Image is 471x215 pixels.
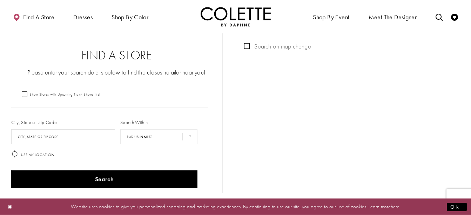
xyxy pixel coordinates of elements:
span: Shop By Event [311,7,351,26]
span: Dresses [72,7,94,26]
span: Find a store [23,14,54,21]
span: Shop by color [110,7,150,26]
span: Show Stores with Upcoming Trunk Shows first [29,92,100,97]
label: Search Within [120,119,148,126]
span: Dresses [73,14,93,21]
button: Close Dialog [4,201,16,213]
button: Submit Dialog [447,202,467,211]
p: Website uses cookies to give you personalized shopping and marketing experiences. By continuing t... [51,202,420,211]
input: City, State, or ZIP Code [11,129,115,144]
a: Meet the designer [367,7,419,26]
a: Toggle search [434,7,444,26]
button: Search [11,170,198,188]
span: Shop By Event [313,14,349,21]
span: Shop by color [112,14,148,21]
a: Visit Home Page [201,7,271,26]
h2: Find a Store [25,48,208,63]
label: City, State or Zip Code [11,119,57,126]
p: Please enter your search details below to find the closest retailer near you! [25,68,208,77]
select: Radius In Miles [120,129,197,144]
a: Check Wishlist [449,7,460,26]
div: Map with store locations [237,33,460,193]
a: here [391,203,399,210]
a: Find a store [11,7,56,26]
span: Meet the designer [369,14,417,21]
img: Colette by Daphne [201,7,271,26]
